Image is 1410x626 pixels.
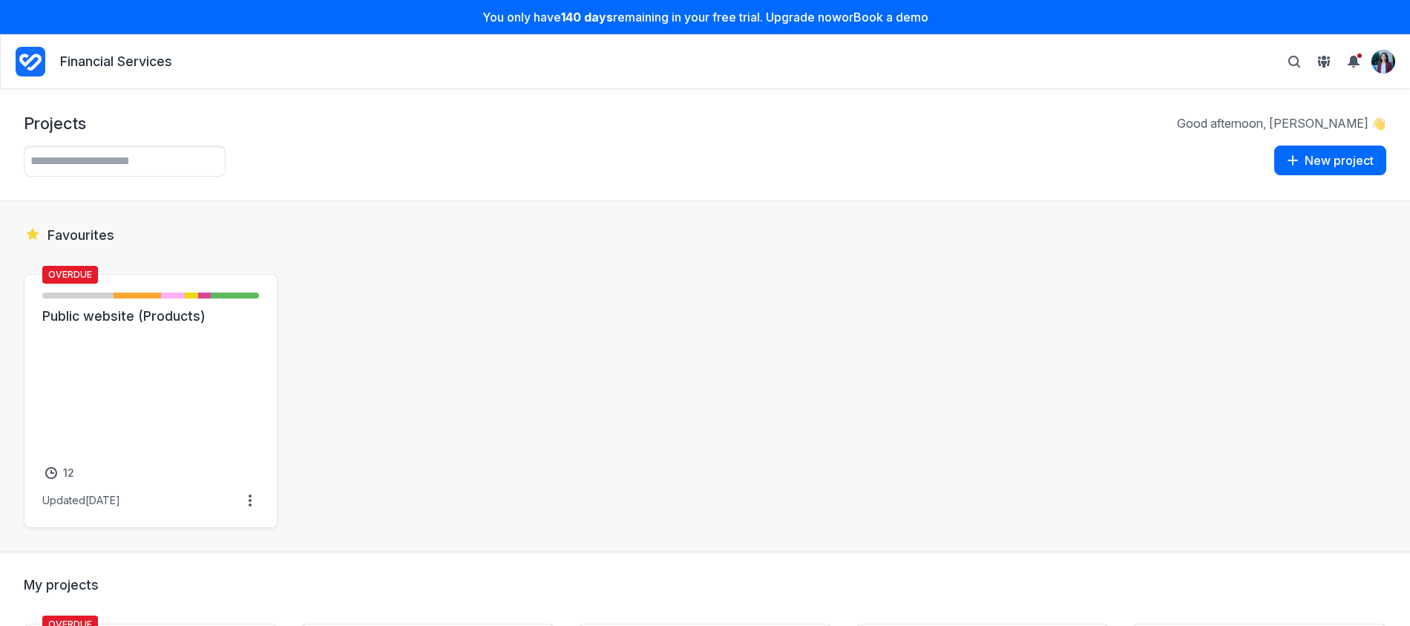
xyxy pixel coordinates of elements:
[16,44,45,79] a: Project Dashboard
[1177,115,1386,131] p: Good afternoon, [PERSON_NAME] 👋
[24,576,1386,594] h2: My projects
[24,225,1386,244] h2: Favourites
[1371,50,1395,74] img: Your avatar
[1274,146,1386,177] a: New project
[561,10,613,25] strong: 140 days
[24,113,86,134] h1: Projects
[42,494,120,507] div: Updated [DATE]
[9,9,1401,25] p: You only have remaining in your free trial. Upgrade now or Book a demo
[1342,50,1371,74] summary: View Notifications
[1274,146,1386,175] button: New project
[1312,50,1336,74] button: View People & Groups
[60,53,172,71] p: Financial Services
[1282,50,1306,74] button: Toggle search bar
[42,266,98,284] span: Overdue
[1371,50,1395,74] summary: View profile menu
[42,307,259,325] a: Public website (Products)
[42,464,77,482] a: 12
